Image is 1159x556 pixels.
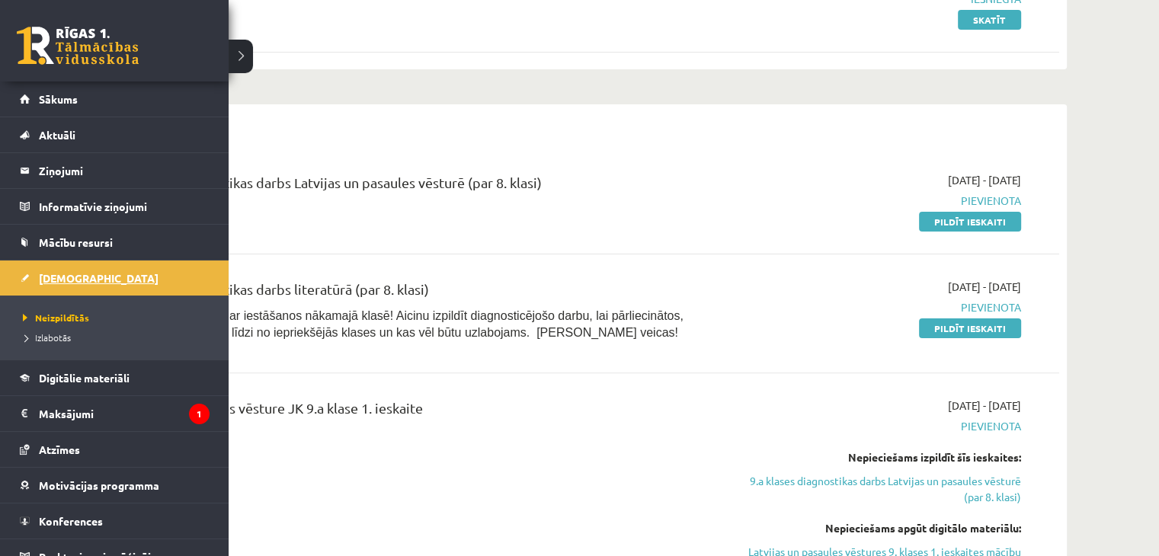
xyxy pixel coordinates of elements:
span: [DATE] - [DATE] [948,279,1021,295]
i: 1 [189,404,210,424]
span: Labdien! Sveicu Tevi ar iestāšanos nākamajā klasē! Aicinu izpildīt diagnosticējošo darbu, lai pār... [114,309,684,339]
span: Pievienota [734,418,1021,434]
div: Latvijas un pasaules vēsture JK 9.a klase 1. ieskaite [114,398,711,426]
div: Nepieciešams izpildīt šīs ieskaites: [734,449,1021,465]
a: Neizpildītās [19,311,213,324]
a: Motivācijas programma [20,468,210,503]
legend: Maksājumi [39,396,210,431]
a: Izlabotās [19,331,213,344]
a: Pildīt ieskaiti [919,318,1021,338]
span: [DEMOGRAPHIC_DATA] [39,271,158,285]
span: Pievienota [734,299,1021,315]
div: 9.a klases diagnostikas darbs Latvijas un pasaules vēsturē (par 8. klasi) [114,172,711,200]
span: Konferences [39,514,103,528]
a: Aktuāli [20,117,210,152]
span: Izlabotās [19,331,71,344]
a: Ziņojumi [20,153,210,188]
div: 9.a klases diagnostikas darbs literatūrā (par 8. klasi) [114,279,711,307]
span: Mācību resursi [39,235,113,249]
div: Nepieciešams apgūt digitālo materiālu: [734,520,1021,536]
a: 9.a klases diagnostikas darbs Latvijas un pasaules vēsturē (par 8. klasi) [734,473,1021,505]
legend: Ziņojumi [39,153,210,188]
span: [DATE] - [DATE] [948,398,1021,414]
a: Maksājumi1 [20,396,210,431]
a: Rīgas 1. Tālmācības vidusskola [17,27,139,65]
span: [DATE] - [DATE] [948,172,1021,188]
span: Motivācijas programma [39,478,159,492]
a: Informatīvie ziņojumi [20,189,210,224]
a: [DEMOGRAPHIC_DATA] [20,260,210,296]
span: Neizpildītās [19,312,89,324]
span: Atzīmes [39,443,80,456]
a: Mācību resursi [20,225,210,260]
a: Sākums [20,81,210,117]
a: Konferences [20,503,210,538]
a: Digitālie materiāli [20,360,210,395]
span: Pievienota [734,193,1021,209]
a: Atzīmes [20,432,210,467]
span: Aktuāli [39,128,75,142]
a: Skatīt [958,10,1021,30]
span: Digitālie materiāli [39,371,130,385]
span: Sākums [39,92,78,106]
legend: Informatīvie ziņojumi [39,189,210,224]
a: Pildīt ieskaiti [919,212,1021,232]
